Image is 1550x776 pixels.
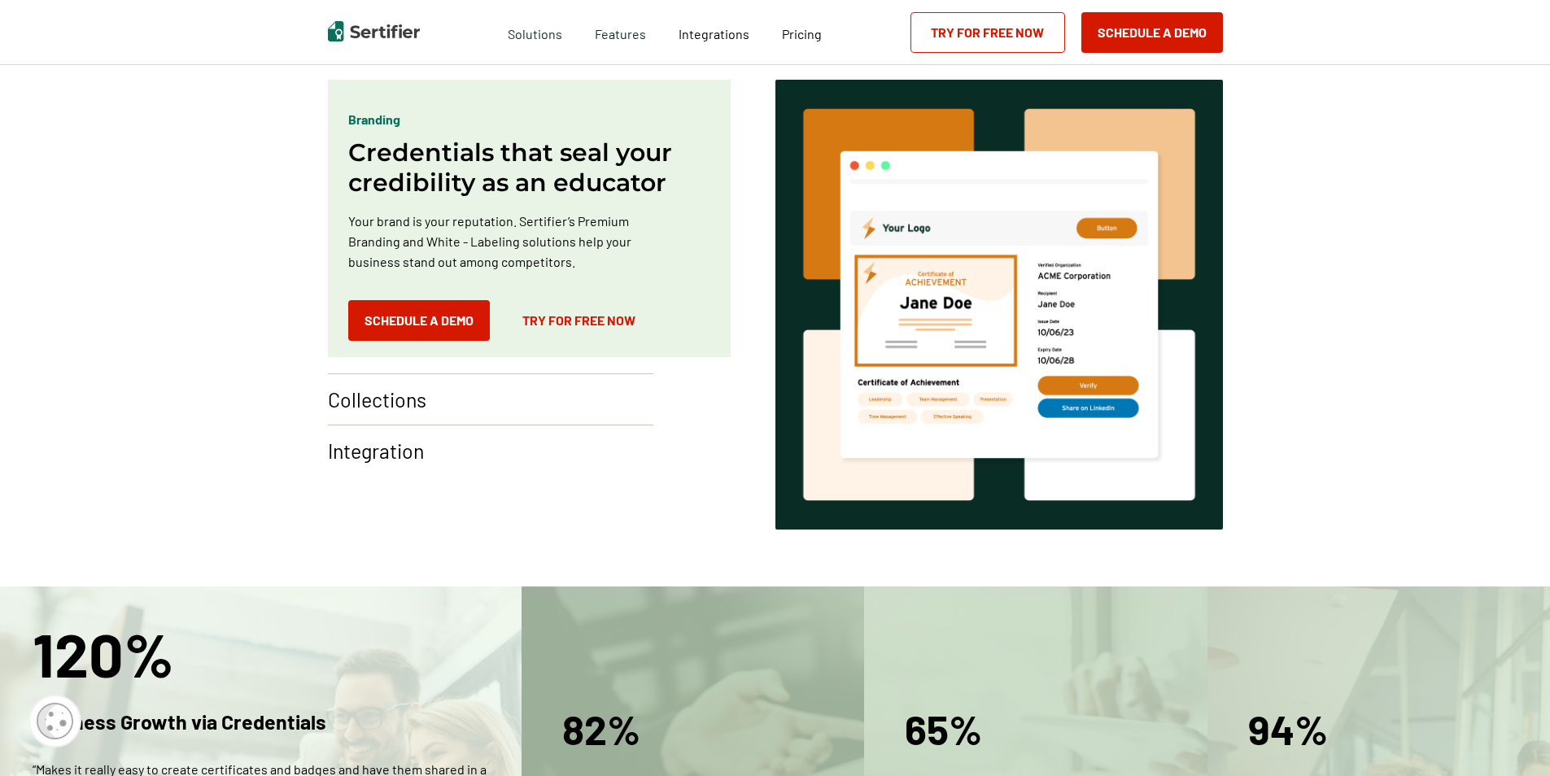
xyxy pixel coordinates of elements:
[506,300,652,341] a: Try for Free Now
[595,22,646,42] span: Features
[1081,12,1223,53] button: Schedule a Demo
[37,703,73,739] img: Cookie Popup Icon
[348,211,638,272] p: Your brand is your reputation. Sertifier’s Premium Branding and White - Labeling solutions help y...
[33,619,174,688] p: 120%
[328,386,426,412] p: Collections
[328,438,424,464] p: Integration
[328,21,420,41] img: Sertifier | Digital Credentialing Platform
[905,692,1166,765] p: 65%
[348,109,400,129] p: Branding
[782,22,822,42] a: Pricing
[508,22,562,42] span: Solutions
[910,12,1065,53] a: Try for Free Now
[1248,692,1460,765] p: 94%
[782,26,822,41] span: Pricing
[562,692,823,765] p: 82%
[348,137,672,198] h2: Credentials that seal your credibility as an educator
[1469,698,1550,776] iframe: Chat Widget
[679,26,749,41] span: Integrations
[348,300,490,341] button: Schedule a Demo
[679,22,749,42] a: Integrations
[33,708,326,735] p: Business Growth via Credentials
